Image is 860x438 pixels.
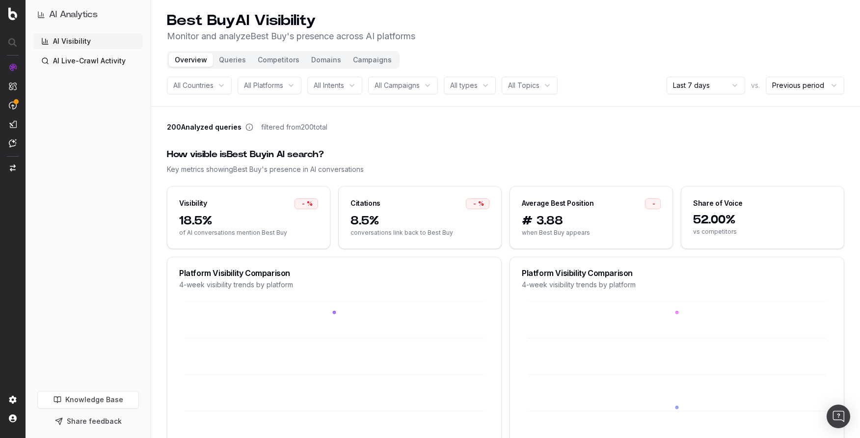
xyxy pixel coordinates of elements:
[9,139,17,147] img: Assist
[375,81,420,90] span: All Campaigns
[350,198,380,208] div: Citations
[179,280,489,290] div: 4-week visibility trends by platform
[167,122,242,132] span: 200 Analyzed queries
[693,212,832,228] span: 52.00%
[261,122,327,132] span: filtered from 200 total
[49,8,98,22] h1: AI Analytics
[9,414,17,422] img: My account
[522,229,661,237] span: when Best Buy appears
[179,269,489,277] div: Platform Visibility Comparison
[167,148,844,162] div: How visible is Best Buy in AI search?
[522,280,832,290] div: 4-week visibility trends by platform
[167,12,415,29] h1: Best Buy AI Visibility
[244,81,283,90] span: All Platforms
[169,53,213,67] button: Overview
[179,198,207,208] div: Visibility
[213,53,252,67] button: Queries
[167,29,415,43] p: Monitor and analyze Best Buy 's presence across AI platforms
[314,81,344,90] span: All Intents
[9,82,17,90] img: Intelligence
[9,101,17,109] img: Activation
[508,81,539,90] span: All Topics
[307,200,313,208] span: %
[305,53,347,67] button: Domains
[466,198,489,209] div: -
[9,120,17,128] img: Studio
[173,81,214,90] span: All Countries
[827,405,850,428] div: Open Intercom Messenger
[252,53,305,67] button: Competitors
[751,81,760,90] span: vs.
[693,198,743,208] div: Share of Voice
[167,164,844,174] div: Key metrics showing Best Buy 's presence in AI conversations
[37,412,139,430] button: Share feedback
[295,198,318,209] div: -
[350,213,489,229] span: 8.5%
[179,229,318,237] span: of AI conversations mention Best Buy
[522,269,832,277] div: Platform Visibility Comparison
[33,33,143,49] a: AI Visibility
[350,229,489,237] span: conversations link back to Best Buy
[10,164,16,171] img: Switch project
[645,198,661,209] div: -
[9,63,17,71] img: Analytics
[8,7,17,20] img: Botify logo
[522,213,661,229] span: # 3.88
[347,53,398,67] button: Campaigns
[9,396,17,404] img: Setting
[37,8,139,22] button: AI Analytics
[693,228,832,236] span: vs competitors
[522,198,594,208] div: Average Best Position
[33,53,143,69] a: AI Live-Crawl Activity
[478,200,484,208] span: %
[37,391,139,409] a: Knowledge Base
[179,213,318,229] span: 18.5%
